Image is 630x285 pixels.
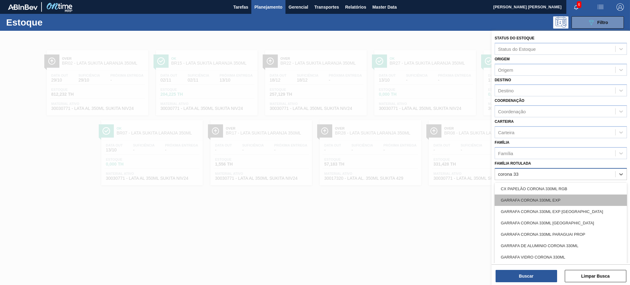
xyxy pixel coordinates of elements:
span: Master Data [372,3,397,11]
img: userActions [597,3,604,11]
span: Relatórios [345,3,366,11]
label: Família [495,140,509,145]
div: CX PAPELÃO CORONA 330ML RGB [495,183,627,195]
span: 6 [577,1,581,8]
div: GARRAFA VIDRO CORONA 330ML [495,251,627,263]
span: Planejamento [254,3,282,11]
div: GARRAFA CORONA 330ML EXP [GEOGRAPHIC_DATA] [495,206,627,217]
div: Destino [498,88,514,93]
label: Carteira [495,119,514,124]
span: Tarefas [233,3,248,11]
div: GARRAFA CORONA 330ML [GEOGRAPHIC_DATA] [495,217,627,229]
div: Coordenação [498,109,526,114]
div: Status do Estoque [498,46,536,51]
span: Gerencial [289,3,308,11]
label: Coordenação [495,98,524,103]
div: Carteira [498,130,514,135]
div: Pogramando: nenhum usuário selecionado [553,16,568,29]
div: Origem [498,67,513,72]
img: Logout [616,3,624,11]
button: Notificações [566,3,586,11]
div: GARRAFA DE ALUMINIO CORONA 330ML [495,240,627,251]
label: Origem [495,57,510,61]
div: GARRAFA VIDRO CORONA 330ML 215GR [495,263,627,274]
label: Material ativo [495,182,525,187]
div: GARRAFA CORONA 330ML EXP [495,195,627,206]
div: GARRAFA CORONA 330ML PARAGUAI PROP [495,229,627,240]
h1: Estoque [6,19,99,26]
label: Status do Estoque [495,36,534,40]
label: Família Rotulada [495,161,531,166]
button: Filtro [572,16,624,29]
div: Família [498,151,513,156]
span: Filtro [597,20,608,25]
label: Destino [495,78,511,82]
span: Transportes [314,3,339,11]
img: TNhmsLtSVTkK8tSr43FrP2fwEKptu5GPRR3wAAAABJRU5ErkJggg== [8,4,38,10]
